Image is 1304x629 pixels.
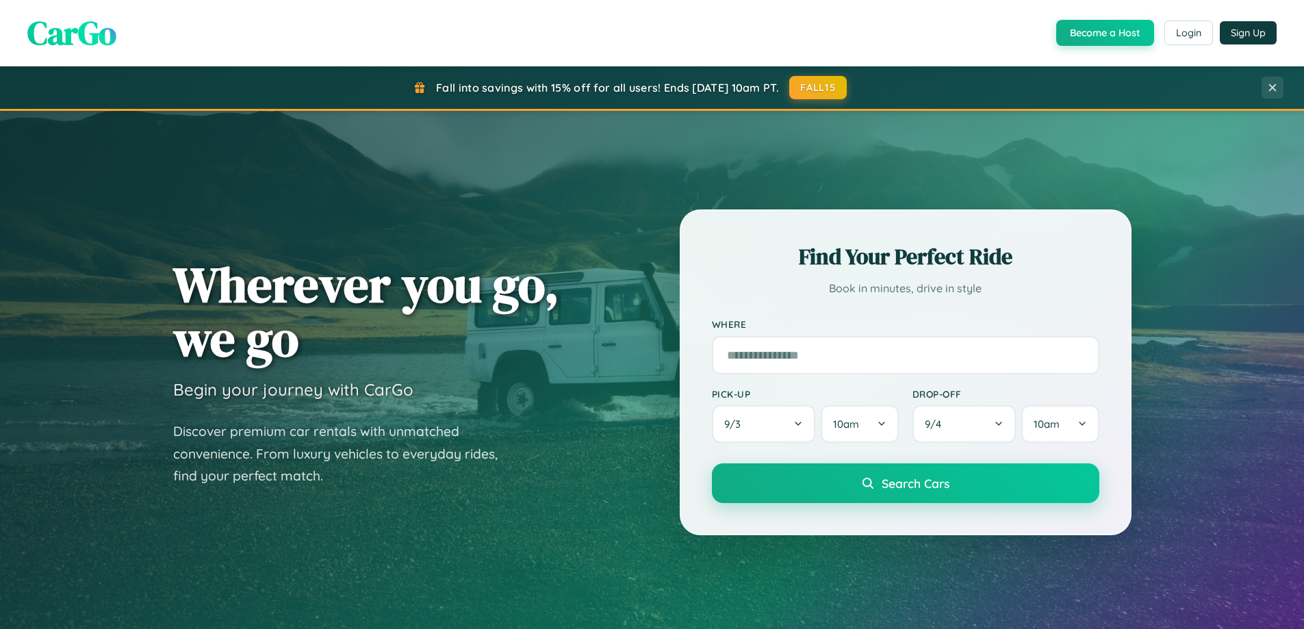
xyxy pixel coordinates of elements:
[712,279,1099,298] p: Book in minutes, drive in style
[712,463,1099,503] button: Search Cars
[724,418,747,431] span: 9 / 3
[1021,405,1099,443] button: 10am
[789,76,847,99] button: FALL15
[912,388,1099,400] label: Drop-off
[712,319,1099,331] label: Where
[1056,20,1154,46] button: Become a Host
[173,420,515,487] p: Discover premium car rentals with unmatched convenience. From luxury vehicles to everyday rides, ...
[1034,418,1060,431] span: 10am
[712,388,899,400] label: Pick-up
[821,405,898,443] button: 10am
[173,257,559,365] h1: Wherever you go, we go
[925,418,948,431] span: 9 / 4
[27,10,116,55] span: CarGo
[712,242,1099,272] h2: Find Your Perfect Ride
[882,476,949,491] span: Search Cars
[1164,21,1213,45] button: Login
[436,81,779,94] span: Fall into savings with 15% off for all users! Ends [DATE] 10am PT.
[173,379,413,400] h3: Begin your journey with CarGo
[1220,21,1277,44] button: Sign Up
[912,405,1017,443] button: 9/4
[712,405,816,443] button: 9/3
[833,418,859,431] span: 10am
